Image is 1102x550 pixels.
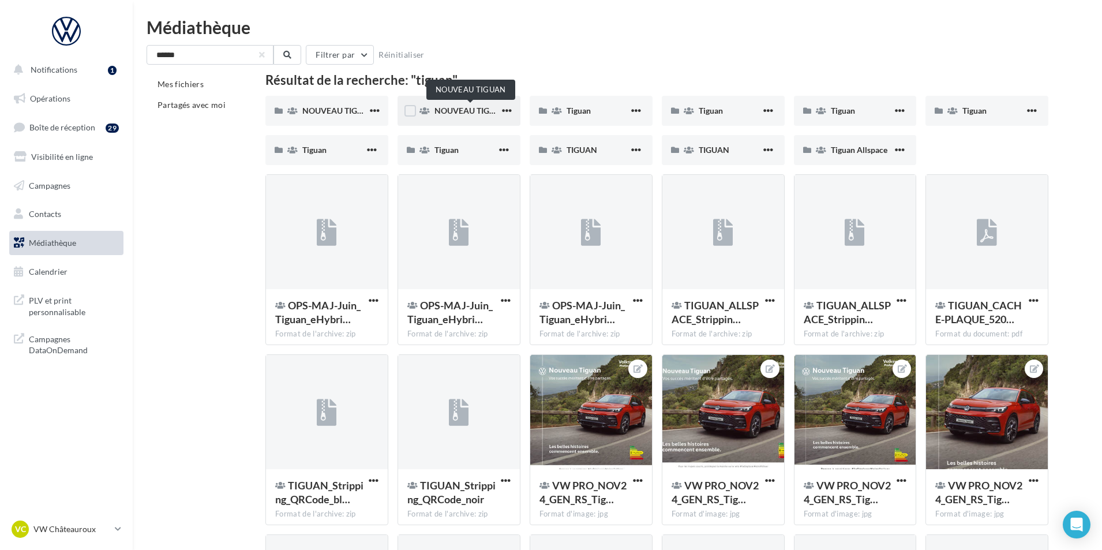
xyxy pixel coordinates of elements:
[434,106,507,115] span: NOUVEAU TIGUAN
[15,523,26,535] span: VC
[831,106,855,115] span: Tiguan
[539,299,625,325] span: OPS-MAJ-Juin_Tiguan_eHybrid-POSTER_1200x800_25PC_HD.pdf
[7,87,126,111] a: Opérations
[7,288,126,322] a: PLV et print personnalisable
[672,509,775,519] div: Format d'image: jpg
[539,329,643,339] div: Format de l'archive: zip
[374,48,429,62] button: Réinitialiser
[29,209,61,219] span: Contacts
[275,299,361,325] span: OPS-MAJ-Juin_Tiguan_eHybrid-BACHUP_6x1m_20PC_HD.pdf
[29,293,119,317] span: PLV et print personnalisable
[158,79,204,89] span: Mes fichiers
[29,180,70,190] span: Campagnes
[158,100,226,110] span: Partagés avec moi
[275,479,363,506] span: TIGUAN_Stripping_QRCode_blanc
[147,18,1088,36] div: Médiathèque
[7,327,126,361] a: Campagnes DataOnDemand
[29,238,76,248] span: Médiathèque
[302,106,375,115] span: NOUVEAU TIGUAN
[7,202,126,226] a: Contacts
[672,299,759,325] span: TIGUAN_ALLSPACE_Stripping_QRCode_blanc
[29,122,95,132] span: Boîte de réception
[31,152,93,162] span: Visibilité en ligne
[33,523,110,535] p: VW Châteauroux
[7,231,126,255] a: Médiathèque
[672,329,775,339] div: Format de l'archive: zip
[935,479,1022,506] span: VW PRO_NOV24_GEN_RS_Tiguan_STORY
[804,479,891,506] span: VW PRO_NOV24_GEN_RS_Tiguan_GMB_720x720p
[275,329,378,339] div: Format de l'archive: zip
[275,509,378,519] div: Format de l'archive: zip
[831,145,887,155] span: Tiguan Allspace
[31,65,77,74] span: Notifications
[407,509,511,519] div: Format de l'archive: zip
[699,145,729,155] span: TIGUAN
[108,66,117,75] div: 1
[434,145,459,155] span: Tiguan
[407,329,511,339] div: Format de l'archive: zip
[962,106,987,115] span: Tiguan
[106,124,119,133] div: 29
[672,479,759,506] span: VW PRO_NOV24_GEN_RS_Tiguan_GMB
[9,518,123,540] a: VC VW Châteauroux
[30,93,70,103] span: Opérations
[7,145,126,169] a: Visibilité en ligne
[7,174,126,198] a: Campagnes
[7,58,121,82] button: Notifications 1
[935,509,1039,519] div: Format d'image: jpg
[302,145,327,155] span: Tiguan
[804,329,907,339] div: Format de l'archive: zip
[407,479,496,506] span: TIGUAN_Stripping_QRCode_noir
[935,299,1022,325] span: TIGUAN_CACHE-PLAQUE_520x110_HD
[407,299,493,325] span: OPS-MAJ-Juin_Tiguan_eHybrid-BANDEROLE_580x150cm_10PC_HD.pdf
[1063,511,1090,538] div: Open Intercom Messenger
[29,267,68,276] span: Calendrier
[539,479,627,506] span: VW PRO_NOV24_GEN_RS_Tiguan_CARRE
[567,145,597,155] span: TIGUAN
[539,509,643,519] div: Format d'image: jpg
[7,115,126,140] a: Boîte de réception29
[804,509,907,519] div: Format d'image: jpg
[7,260,126,284] a: Calendrier
[804,299,891,325] span: TIGUAN_ALLSPACE_Stripping_QRCode_noir
[306,45,374,65] button: Filtrer par
[29,331,119,356] span: Campagnes DataOnDemand
[935,329,1039,339] div: Format du document: pdf
[426,80,515,100] div: NOUVEAU TIGUAN
[567,106,591,115] span: Tiguan
[265,74,1048,87] div: Résultat de la recherche: "tiguan"
[699,106,723,115] span: Tiguan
